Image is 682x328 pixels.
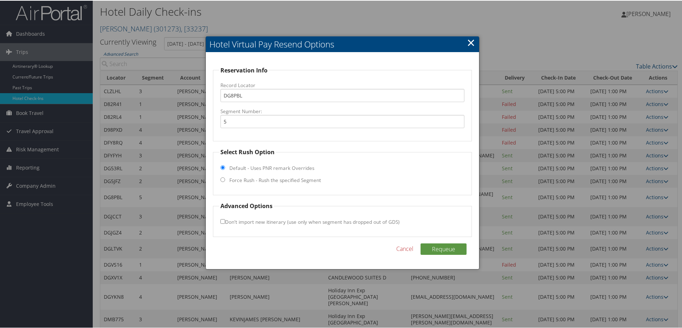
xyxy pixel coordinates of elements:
[229,176,321,183] label: Force Rush - Rush the specified Segment
[220,81,464,88] label: Record Locator
[219,201,274,210] legend: Advanced Options
[229,164,314,171] label: Default - Uses PNR remark Overrides
[220,218,225,223] input: Don't import new itinerary (use only when segment has dropped out of GDS)
[220,215,399,228] label: Don't import new itinerary (use only when segment has dropped out of GDS)
[467,35,475,49] a: Close
[396,244,413,252] a: Cancel
[220,107,464,114] label: Segment Number:
[206,36,479,51] h2: Hotel Virtual Pay Resend Options
[219,65,269,74] legend: Reservation Info
[421,243,467,254] button: Requeue
[219,147,276,156] legend: Select Rush Option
